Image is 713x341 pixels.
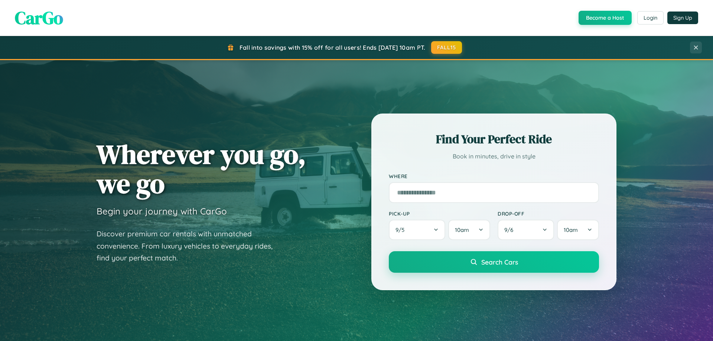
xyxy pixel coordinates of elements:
[389,251,599,273] button: Search Cars
[448,220,490,240] button: 10am
[389,151,599,162] p: Book in minutes, drive in style
[455,226,469,233] span: 10am
[637,11,664,24] button: Login
[240,44,426,51] span: Fall into savings with 15% off for all users! Ends [DATE] 10am PT.
[395,226,408,233] span: 9 / 5
[389,220,445,240] button: 9/5
[667,12,698,24] button: Sign Up
[557,220,599,240] button: 10am
[97,140,306,198] h1: Wherever you go, we go
[431,41,462,54] button: FALL15
[481,258,518,266] span: Search Cars
[498,220,554,240] button: 9/6
[97,228,282,264] p: Discover premium car rentals with unmatched convenience. From luxury vehicles to everyday rides, ...
[15,6,63,30] span: CarGo
[389,210,490,217] label: Pick-up
[498,210,599,217] label: Drop-off
[564,226,578,233] span: 10am
[389,131,599,147] h2: Find Your Perfect Ride
[389,173,599,179] label: Where
[579,11,632,25] button: Become a Host
[97,206,227,217] h3: Begin your journey with CarGo
[504,226,517,233] span: 9 / 6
